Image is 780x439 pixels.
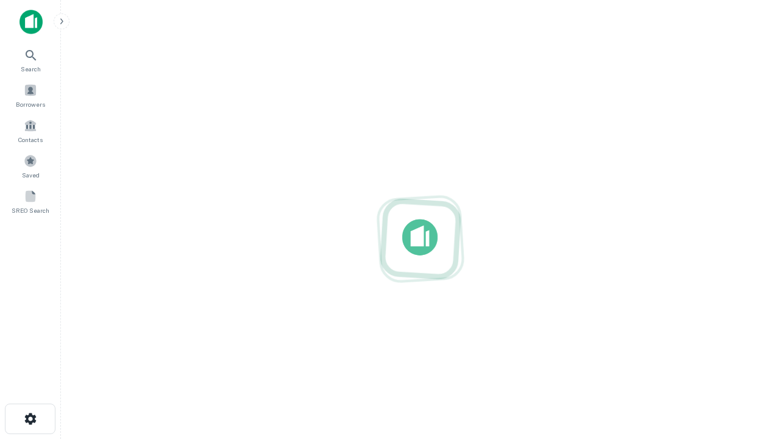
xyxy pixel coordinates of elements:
span: Saved [22,170,40,180]
a: Saved [4,149,57,182]
a: Search [4,43,57,76]
a: SREO Search [4,185,57,218]
span: Search [21,64,41,74]
img: capitalize-icon.png [19,10,43,34]
span: Contacts [18,135,43,145]
a: Borrowers [4,79,57,112]
span: SREO Search [12,205,49,215]
a: Contacts [4,114,57,147]
iframe: Chat Widget [719,341,780,400]
span: Borrowers [16,99,45,109]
